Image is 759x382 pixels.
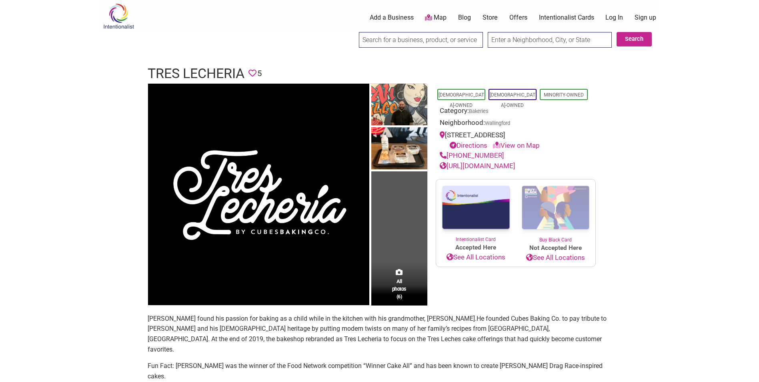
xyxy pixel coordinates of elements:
[148,314,612,354] p: [PERSON_NAME] found his passion for baking as a child while in the kitchen with his grandmother, ...
[450,141,487,149] a: Directions
[148,361,612,381] p: Fun Fact: [PERSON_NAME] was the winner of the Food Network competition “Winner Cake All” and has ...
[148,64,244,83] h1: Tres Lecheria
[440,162,515,170] a: [URL][DOMAIN_NAME]
[485,121,510,126] span: Wallingford
[516,179,595,236] img: Buy Black Card
[392,277,407,300] span: All photos (6)
[605,13,623,22] a: Log In
[248,67,256,80] span: You must be logged in to save favorites.
[436,243,516,252] span: Accepted Here
[516,243,595,253] span: Not Accepted Here
[436,179,516,236] img: Intentionalist Card
[488,32,612,48] input: Enter a Neighborhood, City, or State
[439,92,484,108] a: [DEMOGRAPHIC_DATA]-Owned
[516,179,595,243] a: Buy Black Card
[440,151,504,159] a: [PHONE_NUMBER]
[359,32,483,48] input: Search for a business, product, or service
[493,141,540,149] a: View on Map
[458,13,471,22] a: Blog
[370,13,414,22] a: Add a Business
[440,106,592,118] div: Category:
[544,92,584,98] a: Minority-Owned
[469,108,489,114] a: Bakeries
[635,13,656,22] a: Sign up
[509,13,527,22] a: Offers
[425,13,447,22] a: Map
[440,118,592,130] div: Neighborhood:
[483,13,498,22] a: Store
[436,179,516,243] a: Intentionalist Card
[257,67,262,80] span: 5
[516,253,595,263] a: See All Locations
[539,13,594,22] a: Intentionalist Cards
[490,92,535,108] a: [DEMOGRAPHIC_DATA]-Owned
[440,130,592,151] div: [STREET_ADDRESS]
[148,315,607,353] span: He founded Cubes Baking Co. to pay tribute to [PERSON_NAME] and his [DEMOGRAPHIC_DATA] heritage b...
[100,3,138,29] img: Intentionalist
[617,32,652,46] button: Search
[436,252,516,263] a: See All Locations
